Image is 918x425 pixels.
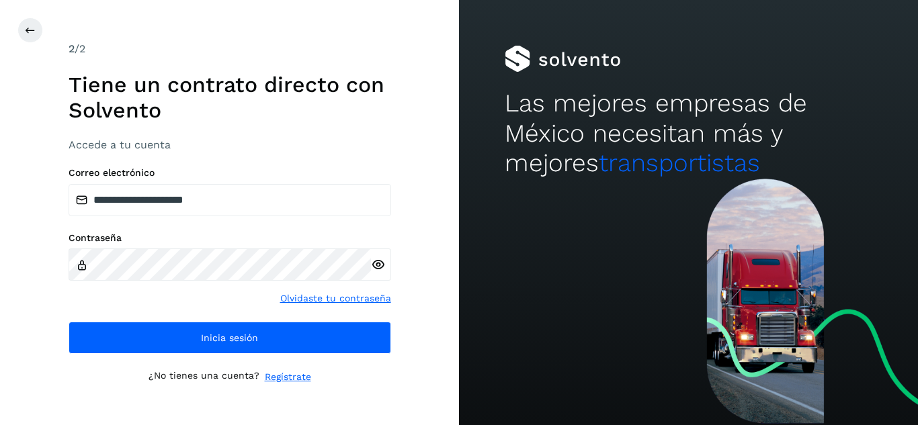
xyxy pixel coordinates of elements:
[69,72,391,124] h1: Tiene un contrato directo con Solvento
[69,41,391,57] div: /2
[69,138,391,151] h3: Accede a tu cuenta
[69,322,391,354] button: Inicia sesión
[265,370,311,384] a: Regístrate
[201,333,258,342] span: Inicia sesión
[149,370,259,384] p: ¿No tienes una cuenta?
[69,167,391,179] label: Correo electrónico
[599,148,760,177] span: transportistas
[69,42,75,55] span: 2
[69,232,391,244] label: Contraseña
[280,291,391,305] a: Olvidaste tu contraseña
[505,89,872,178] h2: Las mejores empresas de México necesitan más y mejores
